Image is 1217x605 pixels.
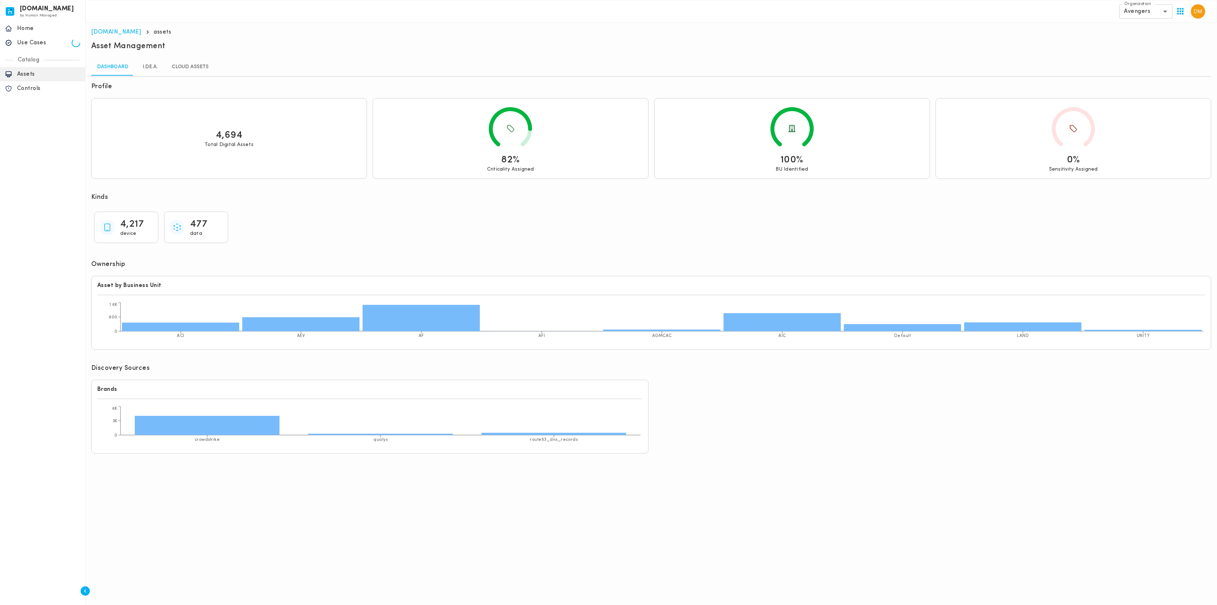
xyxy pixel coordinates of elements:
[177,334,184,338] tspan: ACI
[1017,334,1029,338] tspan: LAND
[373,438,388,442] tspan: qualys
[97,386,643,393] h6: Brands
[91,41,165,51] h5: Asset Management
[91,260,126,269] h6: Ownership
[154,29,172,36] p: assets
[120,231,152,237] p: device
[417,315,425,319] text: 1.5K
[17,25,80,32] p: Home
[419,334,424,338] tspan: AF
[195,438,220,442] tspan: crowdstrike
[109,303,118,307] tspan: 1.6K
[1124,1,1151,7] label: Organization
[780,319,784,323] text: 1K
[190,231,222,237] p: data
[20,14,57,17] span: by Human Managed
[13,56,45,64] p: Catalog
[776,166,808,173] p: BU Identified
[91,29,141,35] a: [DOMAIN_NAME]
[501,153,520,166] p: 82%
[166,59,214,76] a: Cloud Assets
[91,82,112,91] h6: Profile
[17,71,80,78] p: Assets
[20,6,74,11] h6: [DOMAIN_NAME]
[1019,324,1027,328] text: 495
[1137,334,1150,338] tspan: UNITY
[1119,4,1173,19] div: Avengers
[297,334,305,338] tspan: AEV
[781,153,803,166] p: 100%
[109,315,118,319] tspan: 800
[114,329,118,334] tspan: 0
[97,282,1205,289] h6: Asset by Business Unit
[120,218,144,231] p: 4,217
[297,321,305,325] text: 783
[487,166,534,173] p: Criticality Assigned
[177,324,184,328] text: 481
[779,334,786,338] tspan: AIC
[652,334,672,338] tspan: AGMCAC
[1191,4,1205,19] img: David Medallo
[91,29,1211,36] nav: breadcrumb
[6,7,14,16] img: invicta.io
[113,419,118,423] tspan: 3K
[205,142,254,148] p: Total Digital Assets
[114,433,118,438] tspan: 0
[1049,166,1098,173] p: Sensitivity Assigned
[17,39,72,46] p: Use Cases
[538,334,545,338] tspan: AFI
[1067,153,1080,166] p: 0%
[91,364,150,373] h6: Discovery Sources
[894,334,911,338] tspan: Default
[134,59,166,76] a: I.DE.A.
[899,324,906,329] text: 399
[91,59,134,76] a: Dashboard
[216,129,243,142] p: 4,694
[1188,1,1208,21] button: User
[530,438,578,442] tspan: route53_dns_records
[91,193,108,202] h6: Kinds
[17,85,80,92] p: Controls
[190,218,208,231] p: 477
[112,407,118,411] tspan: 6K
